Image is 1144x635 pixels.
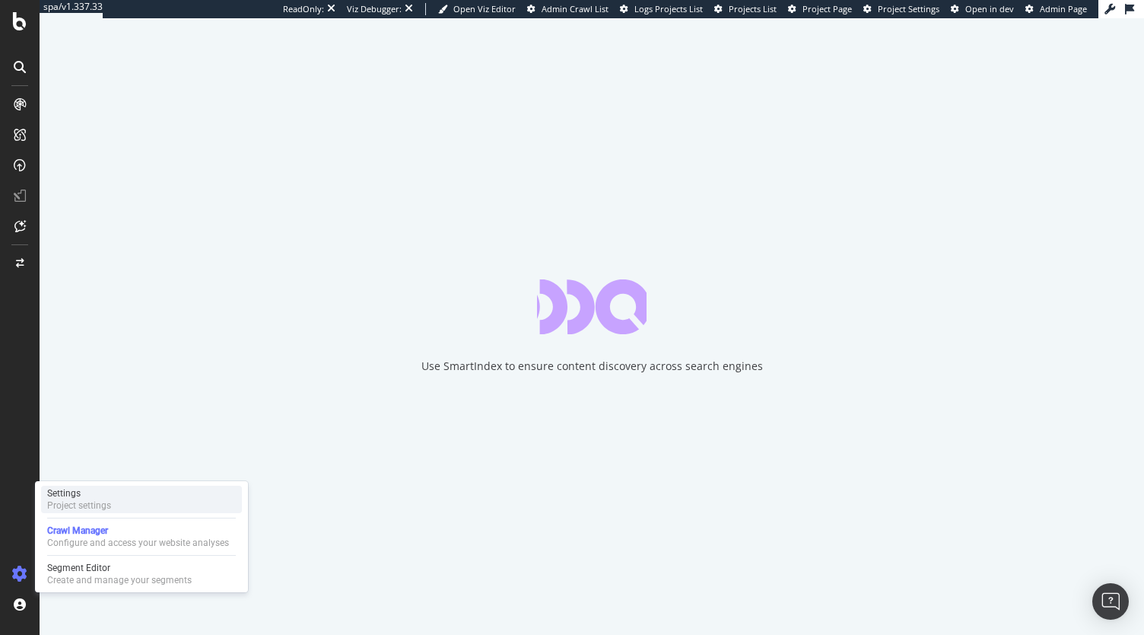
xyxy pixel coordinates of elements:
[283,3,324,15] div: ReadOnly:
[41,560,242,588] a: Segment EditorCreate and manage your segments
[1040,3,1087,14] span: Admin Page
[41,523,242,550] a: Crawl ManagerConfigure and access your website analyses
[453,3,516,14] span: Open Viz Editor
[421,359,763,374] div: Use SmartIndex to ensure content discovery across search engines
[714,3,777,15] a: Projects List
[620,3,703,15] a: Logs Projects List
[863,3,939,15] a: Project Settings
[542,3,609,14] span: Admin Crawl List
[951,3,1014,15] a: Open in dev
[788,3,852,15] a: Project Page
[47,562,192,574] div: Segment Editor
[47,574,192,586] div: Create and manage your segments
[878,3,939,14] span: Project Settings
[47,525,229,537] div: Crawl Manager
[41,486,242,513] a: SettingsProject settings
[47,487,111,499] div: Settings
[965,3,1014,14] span: Open in dev
[1025,3,1087,15] a: Admin Page
[47,537,229,549] div: Configure and access your website analyses
[527,3,609,15] a: Admin Crawl List
[1092,583,1129,620] div: Open Intercom Messenger
[438,3,516,15] a: Open Viz Editor
[802,3,852,14] span: Project Page
[634,3,703,14] span: Logs Projects List
[47,499,111,512] div: Project settings
[729,3,777,14] span: Projects List
[347,3,402,15] div: Viz Debugger:
[537,279,647,334] div: animation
